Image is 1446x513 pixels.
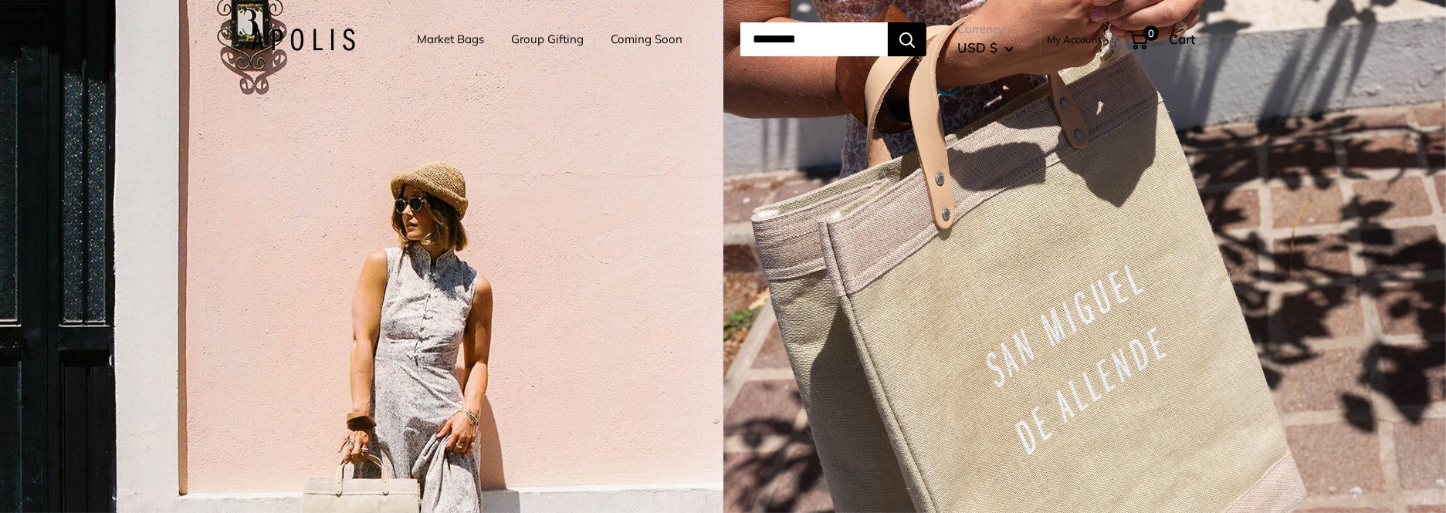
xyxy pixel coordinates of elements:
button: Search [888,22,926,56]
a: 0 Cart [1129,27,1195,52]
a: Market Bags [417,29,484,50]
input: Search... [740,22,888,56]
span: Currency [957,19,1014,40]
a: Coming Soon [611,29,682,50]
img: Apolis [251,29,355,51]
a: Group Gifting [511,29,584,50]
a: My Account [1047,30,1102,49]
span: 0 [1143,25,1159,41]
button: USD $ [957,35,1014,60]
span: USD $ [957,39,997,56]
span: Cart [1169,31,1195,47]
